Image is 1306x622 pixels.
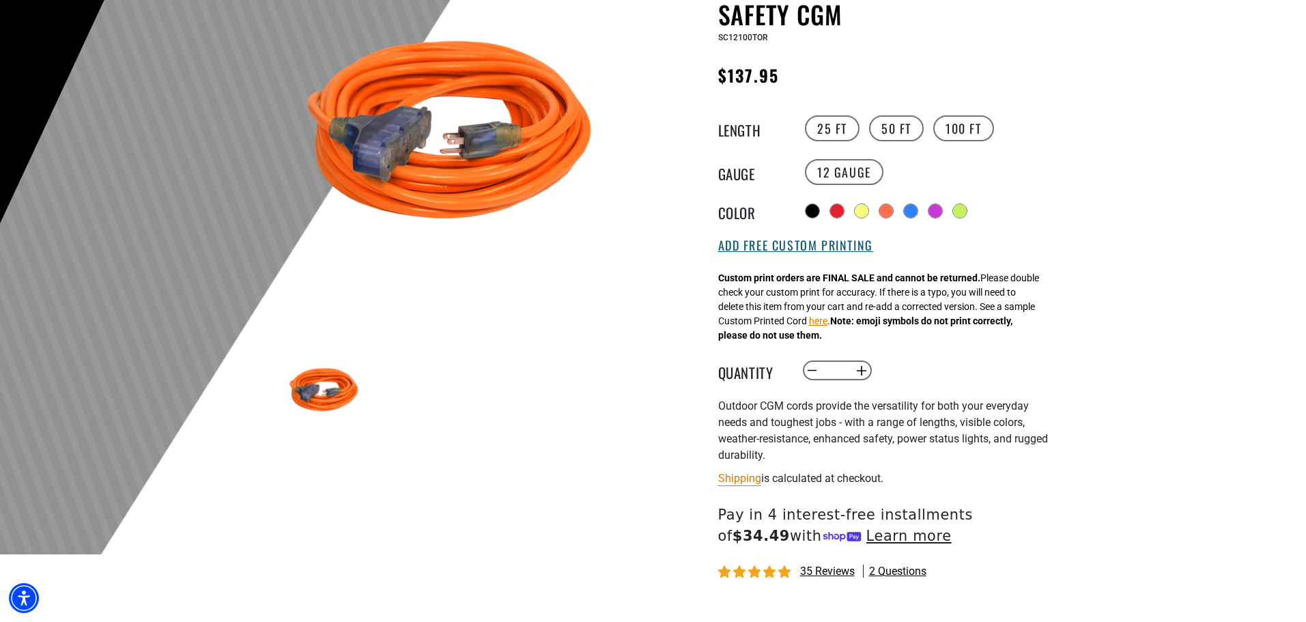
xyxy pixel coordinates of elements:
[718,202,786,220] legend: Color
[800,565,855,578] span: 35 reviews
[718,119,786,137] legend: Length
[284,353,363,432] img: orange
[809,314,827,328] button: here
[718,163,786,181] legend: Gauge
[933,115,994,141] label: 100 FT
[718,272,980,283] strong: Custom print orders are FINAL SALE and cannot be returned.
[869,564,926,579] span: 2 questions
[718,238,873,253] button: Add Free Custom Printing
[718,63,780,87] span: $137.95
[869,115,924,141] label: 50 FT
[805,115,860,141] label: 25 FT
[718,469,1053,487] div: is calculated at checkout.
[718,362,786,380] label: Quantity
[718,399,1048,462] span: Outdoor CGM cords provide the versatility for both your everyday needs and toughest jobs - with a...
[718,271,1039,343] div: Please double check your custom print for accuracy. If there is a typo, you will need to delete t...
[718,33,768,42] span: SC12100TOR
[9,583,39,613] div: Accessibility Menu
[805,159,883,185] label: 12 Gauge
[718,315,1012,341] strong: Note: emoji symbols do not print correctly, please do not use them.
[718,566,793,579] span: 4.80 stars
[718,472,761,485] a: Shipping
